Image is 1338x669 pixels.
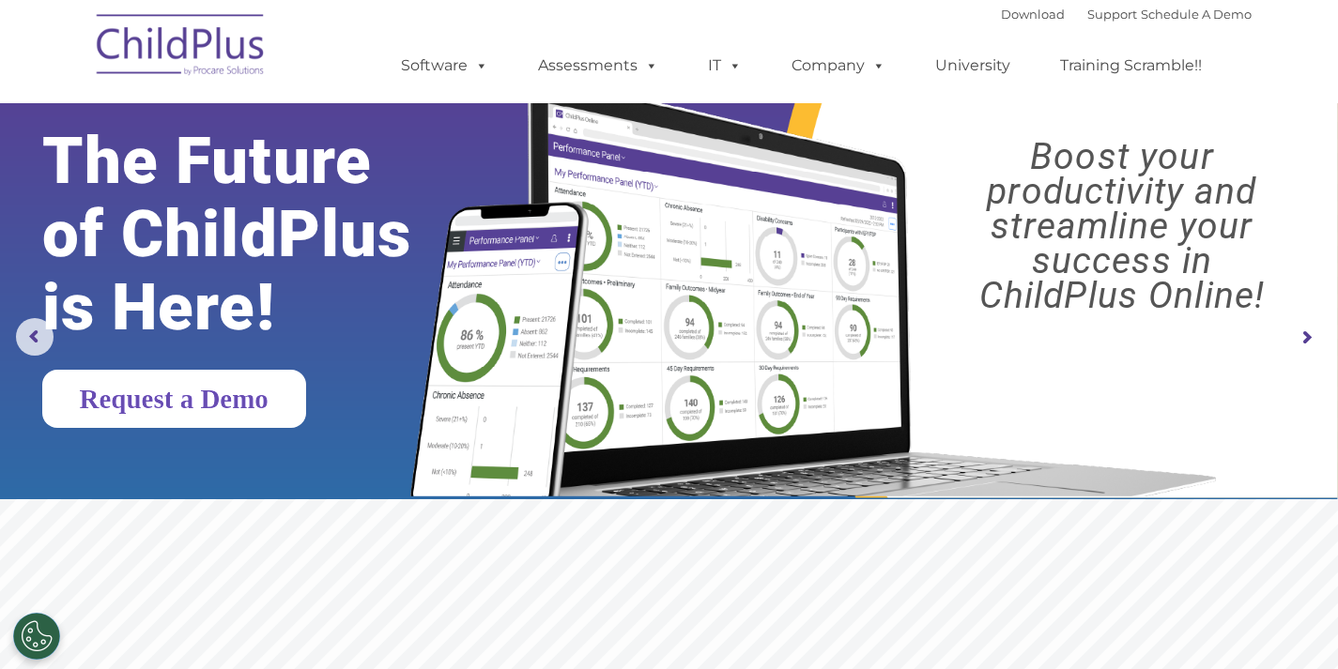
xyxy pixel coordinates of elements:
[916,47,1029,84] a: University
[1087,7,1137,22] a: Support
[519,47,677,84] a: Assessments
[13,613,60,660] button: Cookies Settings
[924,140,1321,313] rs-layer: Boost your productivity and streamline your success in ChildPlus Online!
[1001,7,1065,22] a: Download
[42,370,306,428] a: Request a Demo
[42,125,469,344] rs-layer: The Future of ChildPlus is Here!
[382,47,507,84] a: Software
[1001,7,1252,22] font: |
[1041,47,1221,84] a: Training Scramble!!
[773,47,904,84] a: Company
[1141,7,1252,22] a: Schedule A Demo
[689,47,761,84] a: IT
[87,1,275,95] img: ChildPlus by Procare Solutions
